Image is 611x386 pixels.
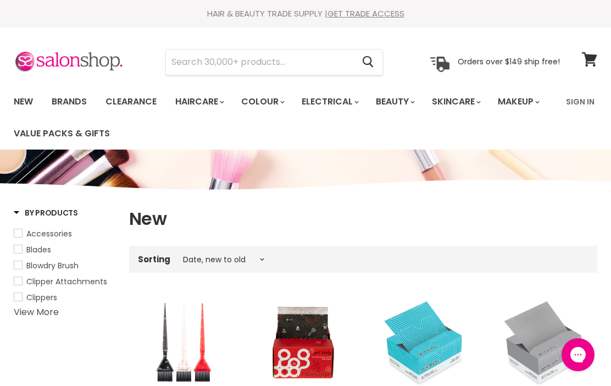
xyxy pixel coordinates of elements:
a: Clipper Attachments [14,275,115,288]
iframe: Gorgias live chat messenger [556,334,600,375]
a: Electrical [293,90,365,113]
button: Search [353,49,382,75]
a: Makeup [490,90,546,113]
span: Blades [26,244,51,255]
a: Clippers [14,291,115,304]
span: Accessories [26,228,72,239]
a: Value Packs & Gifts [5,122,118,145]
img: Get a Grip Pre-Cut Pop Up Foil Wide - The Silver [499,299,586,386]
label: Sorting [138,255,170,264]
a: Sign In [559,90,601,113]
a: Beauty [368,90,421,113]
h1: New [129,207,597,230]
a: GET TRADE ACCESS [327,8,404,19]
img: Get a Grip Pre-Cut Pop Up Foil Wide - The Moroccan Summer [380,299,466,386]
span: Clipper Attachments [26,276,107,287]
a: Blowdry Brush [14,260,115,272]
img: Framar Get Lucky Pop Up Foil [265,299,342,386]
img: Framar Get Lucky Triple Threat Set [153,299,214,386]
a: Framar Get Lucky Pop Up Foil Framar Get Lucky Pop Up Foil [260,299,347,386]
a: Clearance [97,90,165,113]
ul: Main menu [5,86,559,150]
span: Clippers [26,292,57,303]
a: Blades [14,244,115,256]
span: Blowdry Brush [26,260,79,271]
a: Accessories [14,228,115,240]
form: Product [165,49,383,75]
h3: By Products [14,207,78,218]
a: Brands [43,90,95,113]
a: Haircare [167,90,231,113]
a: View More [14,306,59,318]
a: Colour [233,90,291,113]
a: Framar Get Lucky Triple Threat Set Framar Get Lucky Triple Threat Set [140,299,227,386]
a: Skincare [424,90,487,113]
a: New [5,90,41,113]
input: Search [166,49,353,75]
p: Orders over $149 ship free! [458,57,560,67]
